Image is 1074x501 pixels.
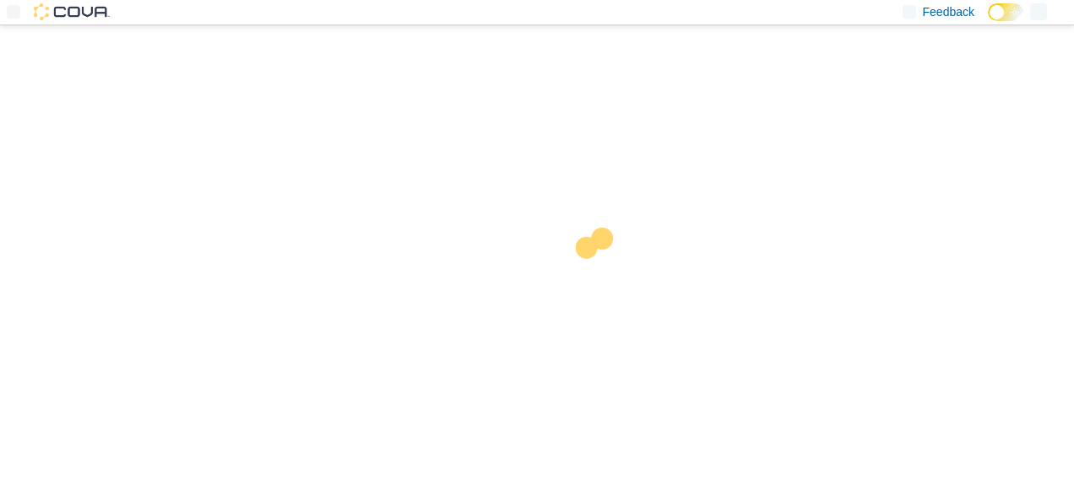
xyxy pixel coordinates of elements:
span: Feedback [923,3,974,20]
img: Cova [34,3,110,20]
img: cova-loader [537,215,664,342]
span: Dark Mode [988,21,989,22]
input: Dark Mode [988,3,1023,21]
